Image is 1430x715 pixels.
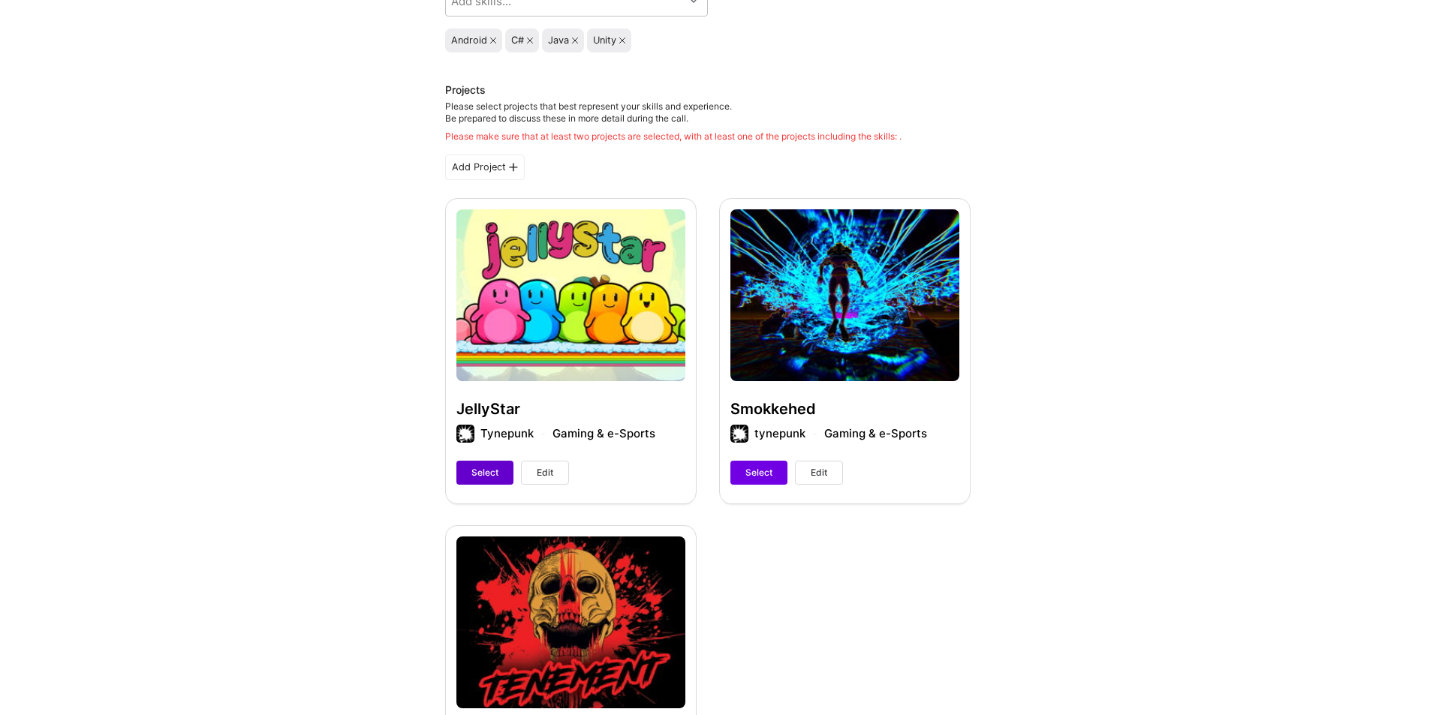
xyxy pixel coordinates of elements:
[445,131,902,143] div: Please make sure that at least two projects are selected, with at least one of the projects inclu...
[471,466,498,479] span: Select
[456,461,513,485] button: Select
[490,38,496,44] i: icon Close
[593,35,616,47] div: Unity
[451,35,487,47] div: Android
[445,101,902,143] div: Please select projects that best represent your skills and experience. Be prepared to discuss the...
[730,461,787,485] button: Select
[509,163,518,172] i: icon PlusBlackFlat
[795,461,843,485] button: Edit
[445,155,525,180] div: Add Project
[537,466,553,479] span: Edit
[527,38,533,44] i: icon Close
[619,38,625,44] i: icon Close
[572,38,578,44] i: icon Close
[548,35,569,47] div: Java
[511,35,524,47] div: C#
[811,466,827,479] span: Edit
[745,466,772,479] span: Select
[521,461,569,485] button: Edit
[445,83,486,98] div: Projects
